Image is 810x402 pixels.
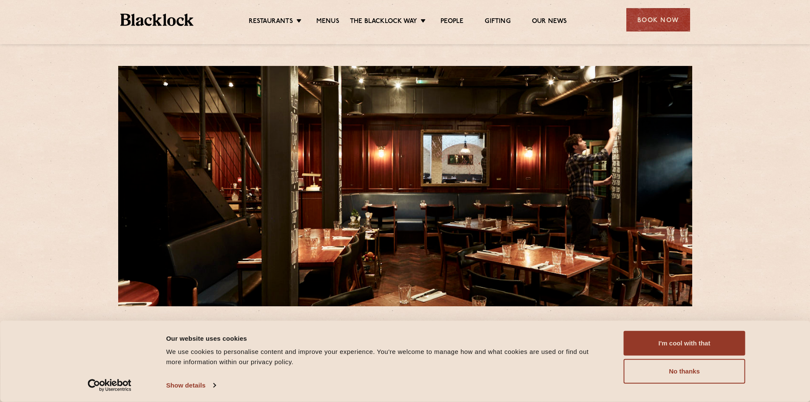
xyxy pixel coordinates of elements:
a: Our News [532,17,567,27]
button: I'm cool with that [624,331,745,356]
a: Usercentrics Cookiebot - opens in a new window [72,379,147,392]
div: We use cookies to personalise content and improve your experience. You're welcome to manage how a... [166,347,605,367]
div: Book Now [626,8,690,31]
a: Menus [316,17,339,27]
a: Gifting [485,17,510,27]
button: No thanks [624,359,745,384]
a: Show details [166,379,216,392]
a: Restaurants [249,17,293,27]
div: Our website uses cookies [166,333,605,343]
a: People [441,17,463,27]
img: BL_Textured_Logo-footer-cropped.svg [120,14,194,26]
a: The Blacklock Way [350,17,417,27]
